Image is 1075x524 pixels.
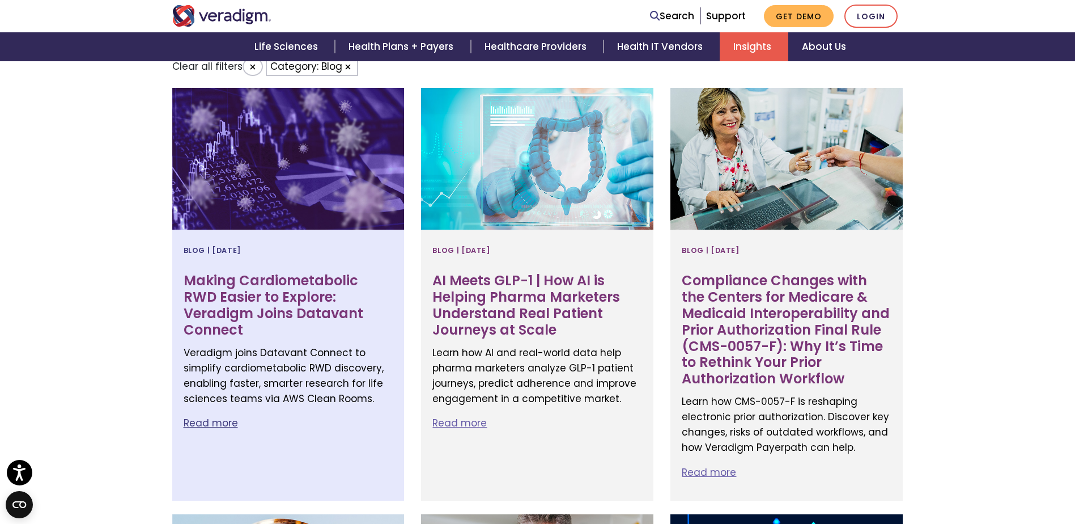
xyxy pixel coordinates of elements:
[432,345,642,407] p: Learn how AI and real-world data help pharma marketers analyze GLP-1 patient journeys, predict ad...
[184,345,393,407] p: Veradigm joins Datavant Connect to simplify cardiometabolic RWD discovery, enabling faster, smart...
[266,57,358,76] button: Category: Blog
[682,394,891,456] p: Learn how CMS-0057-F is reshaping electronic prior authorization. Discover key changes, risks of ...
[650,9,694,24] a: Search
[432,241,490,259] span: Blog | [DATE]
[241,32,335,61] a: Life Sciences
[706,9,746,23] a: Support
[335,32,470,61] a: Health Plans + Payers
[604,32,720,61] a: Health IT Vendors
[432,273,642,338] h3: AI Meets GLP-1 | How AI is Helping Pharma Marketers Understand Real Patient Journeys at Scale
[682,466,736,479] a: Read more
[844,5,898,28] a: Login
[172,5,271,27] img: Veradigm logo
[471,32,604,61] a: Healthcare Providers
[764,5,834,27] a: Get Demo
[857,442,1061,510] iframe: Drift Chat Widget
[184,241,241,259] span: Blog | [DATE]
[432,416,487,430] a: Read more
[184,416,238,430] a: Read more
[184,273,393,338] h3: Making Cardiometabolic RWD Easier to Explore: Veradigm Joins Datavant Connect
[788,32,860,61] a: About Us
[6,491,33,518] button: Open CMP widget
[682,241,740,259] span: Blog | [DATE]
[682,273,891,387] h3: Compliance Changes with the Centers for Medicare & Medicaid Interoperability and Prior Authorizat...
[720,32,788,61] a: Insights
[172,57,263,79] li: Clear all filters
